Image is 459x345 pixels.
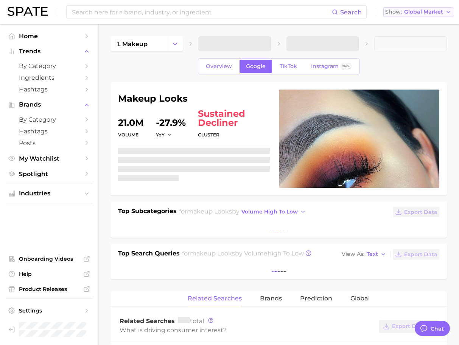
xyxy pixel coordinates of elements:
[19,62,79,70] span: by Category
[19,271,79,277] span: Help
[6,125,92,137] a: Hashtags
[19,155,79,162] span: My Watchlist
[6,188,92,199] button: Industries
[340,249,388,259] button: View AsText
[19,48,79,55] span: Trends
[120,317,175,325] span: Related Searches
[6,30,92,42] a: Home
[6,168,92,180] a: Spotlight
[311,63,339,70] span: Instagram
[6,99,92,110] button: Brands
[240,207,308,217] button: volume high to low
[190,250,235,257] span: makeup looks
[6,137,92,149] a: Posts
[117,40,148,48] span: 1. makeup
[273,60,303,73] a: TikTok
[156,132,172,138] button: YoY
[19,128,79,135] span: Hashtags
[19,32,79,40] span: Home
[6,253,92,265] a: Onboarding Videos
[19,86,79,93] span: Hashtags
[118,94,270,103] h1: makeup looks
[19,286,79,292] span: Product Releases
[6,114,92,125] a: by Category
[367,252,378,256] span: Text
[118,130,144,139] dt: volume
[118,249,180,260] h1: Top Search Queries
[19,170,79,178] span: Spotlight
[19,101,79,108] span: Brands
[268,250,304,257] span: high to low
[71,6,332,19] input: Search here for a brand, industry, or ingredient
[392,323,425,330] span: Export Data
[6,305,92,316] a: Settings
[19,139,79,147] span: Posts
[6,60,92,72] a: by Category
[19,74,79,81] span: Ingredients
[19,116,79,123] span: by Category
[8,7,48,16] img: SPATE
[120,325,375,335] div: What is driving consumer interest?
[6,72,92,84] a: Ingredients
[19,255,79,262] span: Onboarding Videos
[178,317,204,325] span: total
[19,190,79,197] span: Industries
[393,249,439,260] button: Export Data
[6,320,92,339] a: Log out. Currently logged in as Pro User with e-mail spate.pro@test.test.
[300,295,332,302] span: Prediction
[198,109,270,127] span: sustained decliner
[6,268,92,280] a: Help
[342,63,350,70] span: Beta
[6,84,92,95] a: Hashtags
[404,251,437,258] span: Export Data
[167,36,183,51] button: Change Category
[241,209,298,215] span: volume high to low
[404,209,437,215] span: Export Data
[246,63,266,70] span: Google
[240,60,272,73] a: Google
[385,10,402,14] span: Show
[393,207,439,217] button: Export Data
[340,9,362,16] span: Search
[305,60,358,73] a: InstagramBeta
[118,109,144,127] dd: 21.0m
[188,295,242,302] span: Related Searches
[383,7,453,17] button: ShowGlobal Market
[280,63,297,70] span: TikTok
[156,132,165,138] span: YoY
[206,63,232,70] span: Overview
[198,130,270,139] dt: cluster
[350,295,370,302] span: Global
[118,207,177,218] h1: Top Subcategories
[379,320,438,333] button: Export Data
[6,46,92,57] button: Trends
[199,60,238,73] a: Overview
[156,109,186,127] dd: -27.9%
[187,208,232,215] span: makeup looks
[19,307,79,314] span: Settings
[6,283,92,295] a: Product Releases
[404,10,443,14] span: Global Market
[260,295,282,302] span: Brands
[110,36,167,51] a: 1. makeup
[182,249,304,260] h2: for by Volume
[6,153,92,164] a: My Watchlist
[342,252,364,256] span: View As
[179,208,308,215] span: for by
